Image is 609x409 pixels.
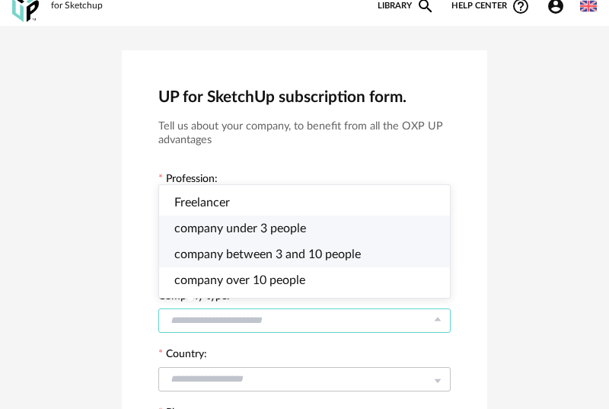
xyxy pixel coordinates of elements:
h3: Tell us about your company, to benefit from all the OXP UP advantages [158,120,451,148]
label: Country: [158,349,207,363]
label: Profession: [158,174,218,187]
span: Freelancer [174,197,230,209]
span: company between 3 and 10 people [174,248,361,260]
span: company under 3 people [174,222,306,235]
h2: UP for SketchUp subscription form. [158,87,451,107]
span: company over 10 people [174,274,305,286]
